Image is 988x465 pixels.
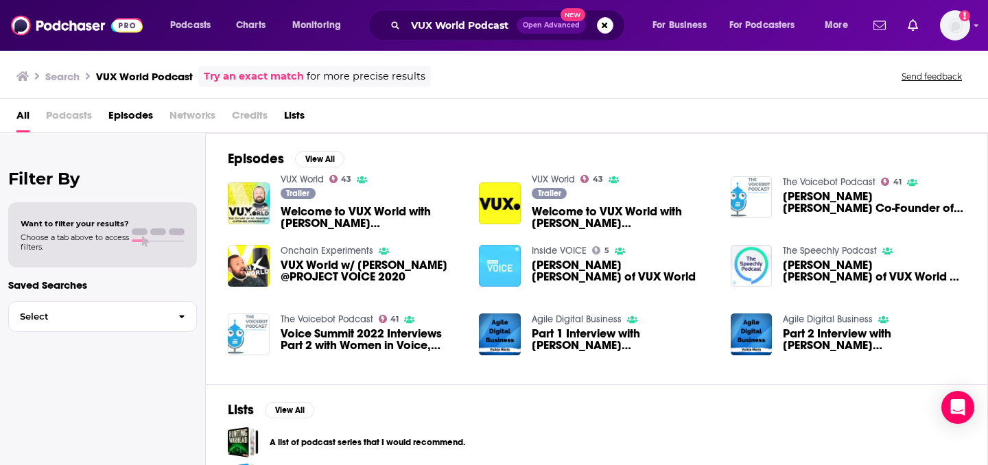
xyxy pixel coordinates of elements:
[902,14,924,37] a: Show notifications dropdown
[45,70,80,83] h3: Search
[523,22,580,29] span: Open Advanced
[270,435,465,450] a: A list of podcast series that I would recommend.
[720,14,815,36] button: open menu
[227,14,274,36] a: Charts
[405,14,517,36] input: Search podcasts, credits, & more...
[232,104,268,132] span: Credits
[783,328,965,351] span: Part 2 Interview with [PERSON_NAME] [PERSON_NAME] of VUX World
[286,189,309,198] span: Trailer
[228,245,270,287] img: VUX World w/ Kane @PROJECT VOICE 2020
[170,16,211,35] span: Podcasts
[284,104,305,132] a: Lists
[643,14,724,36] button: open menu
[783,176,875,188] a: The Voicebot Podcast
[283,14,359,36] button: open menu
[517,17,586,34] button: Open AdvancedNew
[940,10,970,40] span: Logged in as Marketing09
[731,313,773,355] img: Part 2 Interview with Kane Simms of VUX World
[479,245,521,287] img: Kane Simms of VUX World
[169,104,215,132] span: Networks
[731,245,773,287] a: Kane Simms of VUX World on Voice UIs for Customer Relationship Management (CRM) - Ep. 3
[228,401,314,418] a: ListsView All
[479,182,521,224] img: Welcome to VUX World with Kane Simms
[940,10,970,40] img: User Profile
[96,70,193,83] h3: VUX World Podcast
[281,259,463,283] span: VUX World w/ [PERSON_NAME] @PROJECT VOICE 2020
[604,248,609,254] span: 5
[897,71,966,82] button: Send feedback
[941,391,974,424] div: Open Intercom Messenger
[281,206,463,229] span: Welcome to VUX World with [PERSON_NAME] [PERSON_NAME]
[592,246,609,254] a: 5
[161,14,228,36] button: open menu
[532,328,714,351] span: Part 1 Interview with [PERSON_NAME] [PERSON_NAME] of VUX World
[783,259,965,283] span: [PERSON_NAME] [PERSON_NAME] of VUX World on Voice UIs for Customer Relationship Management (CRM) ...
[783,191,965,214] span: [PERSON_NAME] [PERSON_NAME] Co-Founder of VUX World on Voice Strategy, User Experience, and Indus...
[295,151,344,167] button: View All
[561,8,585,21] span: New
[783,313,873,325] a: Agile Digital Business
[281,174,324,185] a: VUX World
[940,10,970,40] button: Show profile menu
[731,176,773,218] img: Kane Simms Co-Founder of VUX World on Voice Strategy, User Experience, and Industry Trends
[281,259,463,283] a: VUX World w/ Kane @PROJECT VOICE 2020
[281,313,373,325] a: The Voicebot Podcast
[9,312,167,321] span: Select
[341,176,351,182] span: 43
[281,245,373,257] a: Onchain Experiments
[108,104,153,132] a: Episodes
[8,169,197,189] h2: Filter By
[265,402,314,418] button: View All
[580,175,603,183] a: 43
[532,174,575,185] a: VUX World
[390,316,399,322] span: 41
[379,315,399,323] a: 41
[783,245,877,257] a: The Speechly Podcast
[8,301,197,332] button: Select
[21,232,129,252] span: Choose a tab above to access filters.
[783,259,965,283] a: Kane Simms of VUX World on Voice UIs for Customer Relationship Management (CRM) - Ep. 3
[893,179,902,185] span: 41
[228,150,344,167] a: EpisodesView All
[532,206,714,229] span: Welcome to VUX World with [PERSON_NAME] [PERSON_NAME]
[228,313,270,355] img: Voice Summit 2022 Interviews Part 2 with Women in Voice, Skilled Creative, 169 Labs, VUX World, A...
[228,182,270,224] img: Welcome to VUX World with Kane Simms
[281,328,463,351] a: Voice Summit 2022 Interviews Part 2 with Women in Voice, Skilled Creative, 169 Labs, VUX World, A...
[538,189,561,198] span: Trailer
[46,104,92,132] span: Podcasts
[329,175,352,183] a: 43
[479,313,521,355] img: Part 1 Interview with Kane Simms of VUX World
[532,328,714,351] a: Part 1 Interview with Kane Simms of VUX World
[783,191,965,214] a: Kane Simms Co-Founder of VUX World on Voice Strategy, User Experience, and Industry Trends
[8,278,197,291] p: Saved Searches
[825,16,848,35] span: More
[228,401,254,418] h2: Lists
[292,16,341,35] span: Monitoring
[652,16,707,35] span: For Business
[281,206,463,229] a: Welcome to VUX World with Kane Simms
[11,12,143,38] a: Podchaser - Follow, Share and Rate Podcasts
[729,16,795,35] span: For Podcasters
[21,219,129,228] span: Want to filter your results?
[228,427,259,457] a: A list of podcast series that I would recommend.
[959,10,970,21] svg: Add a profile image
[593,176,603,182] span: 43
[16,104,30,132] a: All
[228,150,284,167] h2: Episodes
[532,206,714,229] a: Welcome to VUX World with Kane Simms
[381,10,638,41] div: Search podcasts, credits, & more...
[868,14,891,37] a: Show notifications dropdown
